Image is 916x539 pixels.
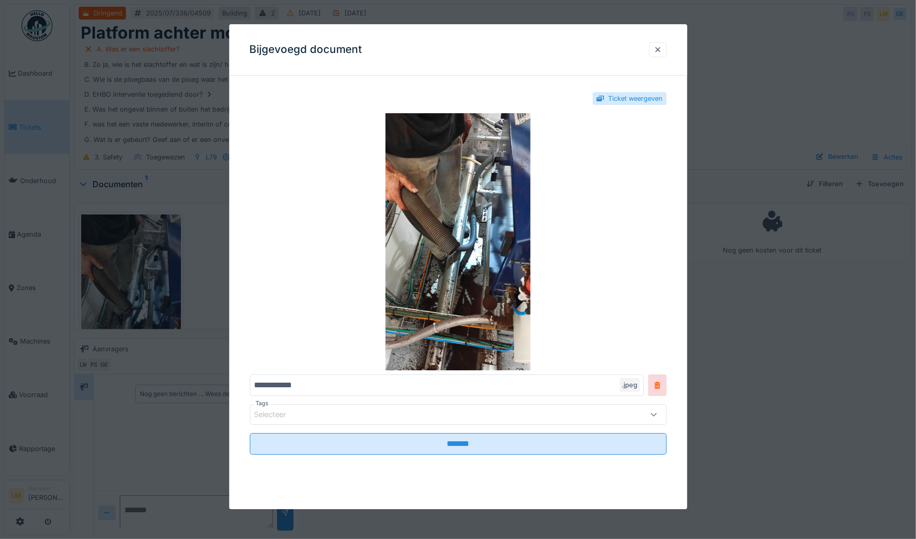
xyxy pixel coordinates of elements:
label: Tags [254,399,271,408]
div: Selecteer [254,409,301,421]
div: Ticket weergeven [609,94,663,103]
div: .jpeg [620,378,640,392]
img: e636b009-9fe6-448b-9f4e-c76ea5382dc4-pro-z7rDdhIH.jpeg [250,113,667,370]
h3: Bijgevoegd document [250,43,362,56]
